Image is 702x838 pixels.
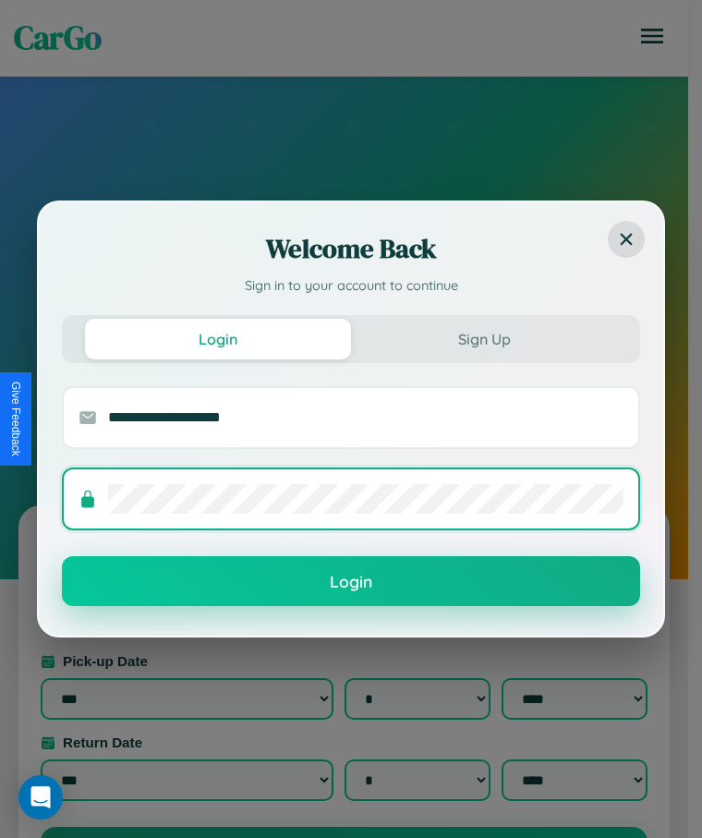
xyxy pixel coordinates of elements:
button: Login [85,319,351,359]
button: Login [62,556,640,606]
p: Sign in to your account to continue [62,276,640,297]
div: Give Feedback [9,382,22,456]
div: Open Intercom Messenger [18,775,63,820]
h2: Welcome Back [62,230,640,267]
button: Sign Up [351,319,617,359]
